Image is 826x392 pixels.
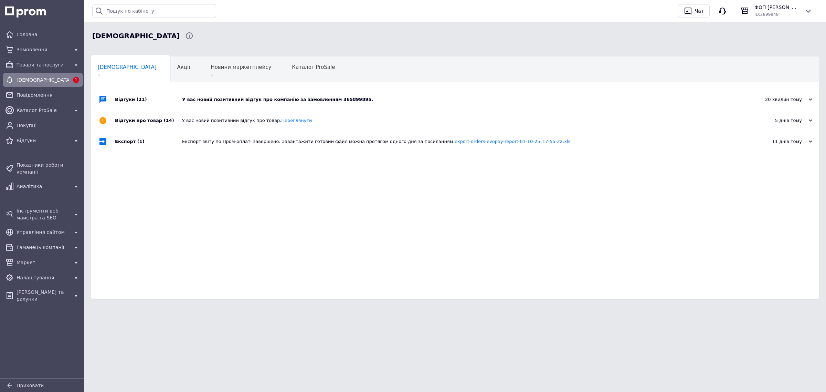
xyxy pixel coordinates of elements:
span: (1) [137,139,145,144]
span: 1 [73,77,79,83]
span: Відгуки [17,137,69,144]
span: Головна [17,31,80,38]
span: Інструменти веб-майстра та SEO [17,207,69,221]
span: Показники роботи компанії [17,162,80,175]
span: Аналітика [17,183,69,190]
div: У вас новий позитивний відгук про компанію за замовленням 365899895. [182,96,743,103]
span: Покупці [17,122,80,129]
div: 20 хвилин тому [743,96,812,103]
span: Товари та послуги [17,61,69,68]
span: Новини маркетплейсу [211,64,271,70]
div: Експорт [115,131,182,152]
span: [DEMOGRAPHIC_DATA] [98,64,157,70]
a: Переглянути [281,118,312,123]
span: ФОП [PERSON_NAME] [754,4,798,11]
div: У вас новий позитивний відгук про товар. [182,117,743,124]
span: Маркет [17,259,69,266]
span: [PERSON_NAME] та рахунки [17,289,69,302]
div: 11 днів тому [743,138,812,145]
span: Каталог ProSale [17,107,69,114]
span: Налаштування [17,274,69,281]
span: Каталог ProSale [292,64,335,70]
span: [DEMOGRAPHIC_DATA] [17,76,69,83]
span: (21) [137,97,147,102]
span: Управління сайтом [17,229,69,236]
span: Приховати [17,383,44,388]
div: Чат [693,6,705,16]
span: (14) [164,118,174,123]
span: Замовлення [17,46,69,53]
button: Чат [678,4,710,18]
span: 1 [211,72,271,77]
div: Відгуки про товар [115,110,182,131]
div: Відгуки [115,89,182,110]
span: Гаманець компанії [17,244,69,251]
div: 5 днів тому [743,117,812,124]
span: Сповіщення [92,31,180,41]
a: export-orders-evopay-report-01-10-25_17-55-22.xls [455,139,570,144]
span: 1 [98,72,157,77]
input: Пошук по кабінету [92,4,216,18]
span: ID: 2899948 [754,12,779,17]
div: Експорт звіту по Пром-оплаті завершено. Завантажити готовий файл можна протягом одного дня за пос... [182,138,743,145]
span: Повідомлення [17,92,80,99]
span: Акції [177,64,190,70]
